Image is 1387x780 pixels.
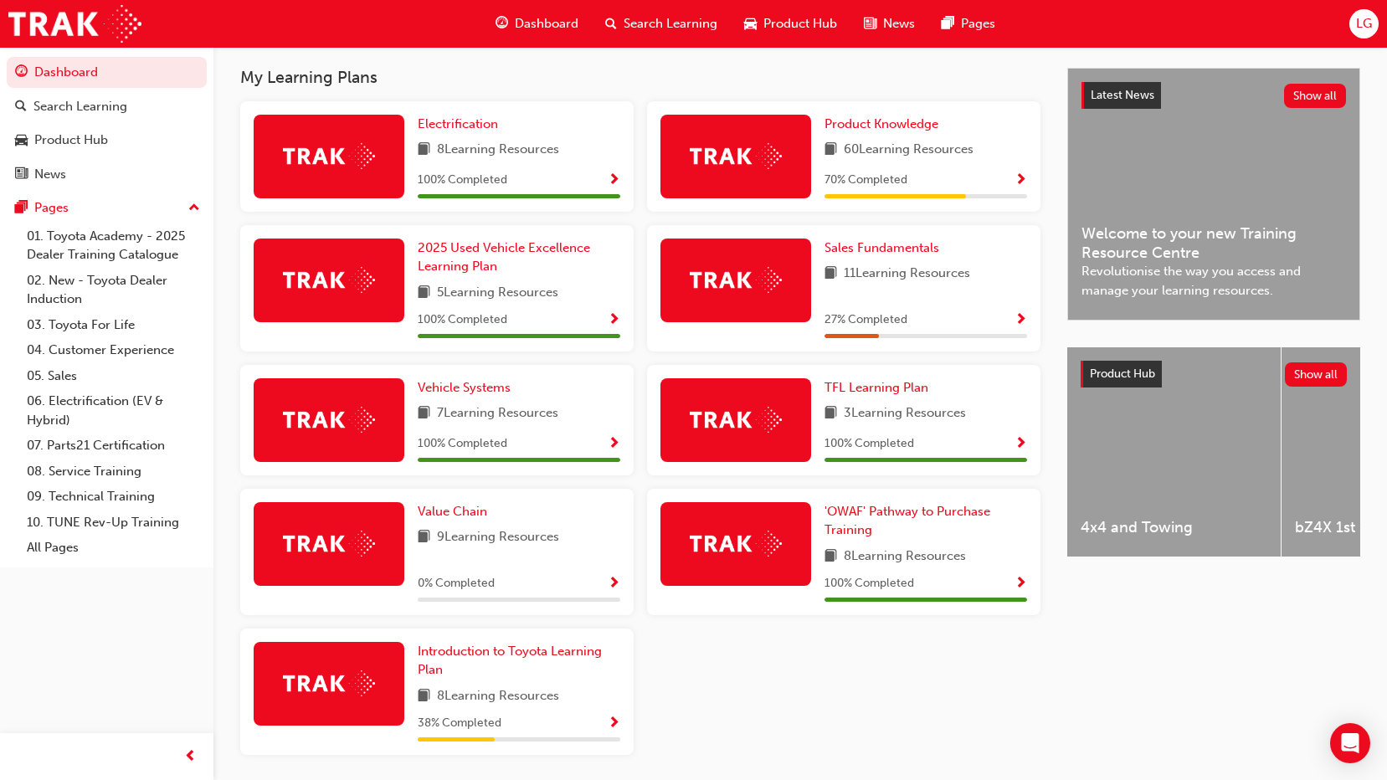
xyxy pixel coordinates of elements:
span: book-icon [418,403,430,424]
div: News [34,165,66,184]
span: Introduction to Toyota Learning Plan [418,644,602,678]
img: Trak [283,531,375,557]
span: 8 Learning Resources [437,140,559,161]
span: Search Learning [624,14,717,33]
a: 06. Electrification (EV & Hybrid) [20,388,207,433]
span: Revolutionise the way you access and manage your learning resources. [1081,262,1346,300]
button: Show all [1285,362,1348,387]
a: News [7,159,207,190]
a: Product Hub [7,125,207,156]
img: Trak [8,5,141,43]
span: up-icon [188,198,200,219]
span: Product Hub [1090,367,1155,381]
a: Electrification [418,115,505,134]
span: 8 Learning Resources [844,547,966,567]
img: Trak [690,407,782,433]
span: Sales Fundamentals [824,240,939,255]
span: Show Progress [608,577,620,592]
span: Show Progress [608,313,620,328]
span: 27 % Completed [824,310,907,330]
button: Pages [7,192,207,223]
span: 100 % Completed [418,310,507,330]
span: Vehicle Systems [418,380,511,395]
a: 4x4 and Towing [1067,347,1281,557]
span: LG [1356,14,1372,33]
a: 2025 Used Vehicle Excellence Learning Plan [418,239,620,276]
button: Show Progress [608,170,620,191]
span: 70 % Completed [824,171,907,190]
span: pages-icon [15,201,28,216]
button: Show Progress [608,713,620,734]
span: book-icon [824,264,837,285]
span: Show Progress [608,437,620,452]
span: book-icon [418,283,430,304]
span: Show Progress [1015,437,1027,452]
a: Vehicle Systems [418,378,517,398]
a: 05. Sales [20,363,207,389]
button: Show Progress [608,310,620,331]
span: Show Progress [608,716,620,731]
a: 09. Technical Training [20,484,207,510]
a: 04. Customer Experience [20,337,207,363]
button: Show Progress [608,434,620,454]
span: News [883,14,915,33]
button: Show Progress [1015,573,1027,594]
span: 5 Learning Resources [437,283,558,304]
a: TFL Learning Plan [824,378,935,398]
span: TFL Learning Plan [824,380,928,395]
span: 38 % Completed [418,714,501,733]
img: Trak [690,143,782,169]
button: Show Progress [1015,170,1027,191]
img: Trak [283,407,375,433]
div: Pages [34,198,69,218]
span: book-icon [824,140,837,161]
span: car-icon [15,133,28,148]
span: Pages [961,14,995,33]
span: 11 Learning Resources [844,264,970,285]
a: 10. TUNE Rev-Up Training [20,510,207,536]
a: news-iconNews [850,7,928,41]
span: Latest News [1091,88,1154,102]
a: pages-iconPages [928,7,1009,41]
a: Product HubShow all [1081,361,1347,387]
span: 4x4 and Towing [1081,518,1267,537]
button: LG [1349,9,1379,38]
a: guage-iconDashboard [482,7,592,41]
span: Electrification [418,116,498,131]
img: Trak [283,143,375,169]
span: Product Hub [763,14,837,33]
a: car-iconProduct Hub [731,7,850,41]
span: Show Progress [608,173,620,188]
span: 60 Learning Resources [844,140,973,161]
span: book-icon [824,547,837,567]
span: news-icon [15,167,28,182]
span: book-icon [418,686,430,707]
button: DashboardSearch LearningProduct HubNews [7,54,207,192]
button: Show Progress [1015,434,1027,454]
h3: My Learning Plans [240,68,1040,87]
span: 8 Learning Resources [437,686,559,707]
span: Show Progress [1015,173,1027,188]
span: Show Progress [1015,577,1027,592]
a: All Pages [20,535,207,561]
button: Show Progress [1015,310,1027,331]
span: Dashboard [515,14,578,33]
span: 100 % Completed [418,434,507,454]
a: search-iconSearch Learning [592,7,731,41]
a: 08. Service Training [20,459,207,485]
a: Product Knowledge [824,115,945,134]
a: Value Chain [418,502,494,521]
a: Latest NewsShow all [1081,82,1346,109]
span: Show Progress [1015,313,1027,328]
span: book-icon [418,527,430,548]
div: Open Intercom Messenger [1330,723,1370,763]
span: book-icon [824,403,837,424]
span: Value Chain [418,504,487,519]
span: book-icon [418,140,430,161]
img: Trak [283,670,375,696]
span: prev-icon [184,747,197,767]
span: pages-icon [942,13,954,34]
span: 100 % Completed [824,574,914,593]
a: Search Learning [7,91,207,122]
a: Dashboard [7,57,207,88]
